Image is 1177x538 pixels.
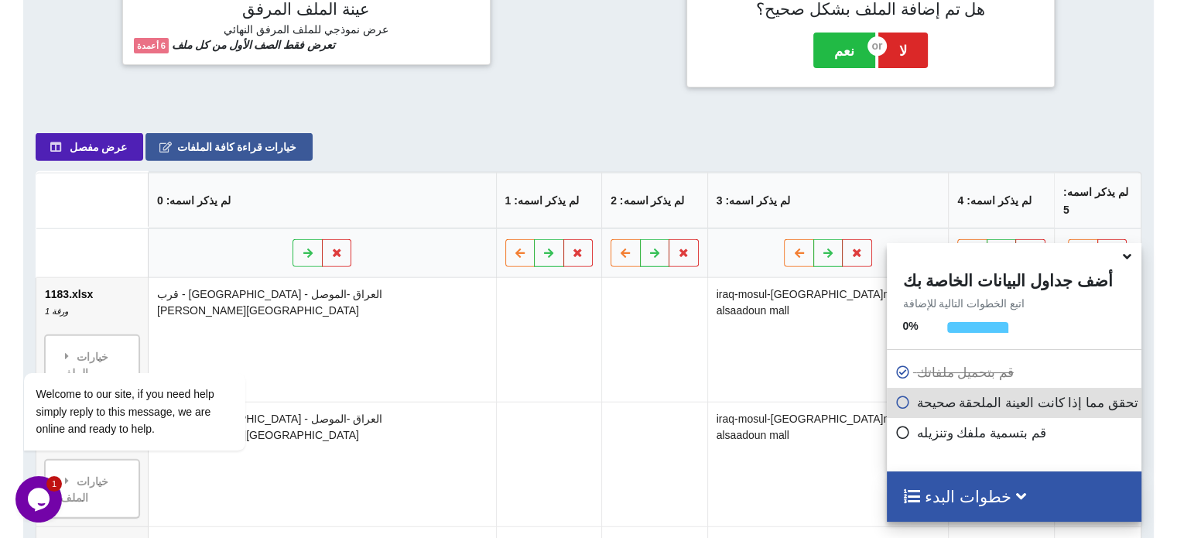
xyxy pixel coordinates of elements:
[717,288,905,317] font: iraq-mosul-[GEOGRAPHIC_DATA]neer alsaadoun mall
[145,133,313,161] button: خيارات قراءة كافة الملفات
[15,476,65,523] iframe: أداة الدردشة
[70,140,127,153] font: عرض مفصل
[137,41,166,50] font: 6 أعمدة
[902,272,1112,290] font: أضف جداول البيانات الخاصة بك
[224,23,388,36] font: عرض نموذجي للملف المرفق النهائي
[611,194,684,207] font: لم يذكر اسمه: 2
[157,288,382,317] font: العراق -الموصل - [GEOGRAPHIC_DATA] - قرب [GEOGRAPHIC_DATA][PERSON_NAME]
[908,320,918,332] font: %
[157,194,231,207] font: لم يذكر اسمه: 0
[916,426,1045,440] font: قم بتسمية ملفك وتنزيله
[717,194,790,207] font: لم يذكر اسمه: 3
[1063,186,1127,215] font: لم يذكر اسمه: 5
[717,413,905,441] font: iraq-mosul-[GEOGRAPHIC_DATA]neer alsaadoun mall
[60,475,108,504] font: خيارات الملف
[177,140,296,153] font: خيارات قراءة كافة الملفات
[505,194,578,207] font: لم يذكر اسمه: 1
[957,194,1031,207] font: لم يذكر اسمه: 4
[15,286,294,468] iframe: أداة الدردشة
[878,33,928,68] button: لا
[157,413,382,441] font: العراق -الموصل - [GEOGRAPHIC_DATA] - قرب [GEOGRAPHIC_DATA][PERSON_NAME]
[902,297,1025,310] font: اتبع الخطوات التالية للإضافة
[916,365,1013,380] font: قم بتحميل ملفاتك
[902,320,908,332] font: 0
[916,396,1138,410] font: تحقق مما إذا كانت العينة الملحقة صحيحة
[36,133,143,161] button: عرض مفصل
[899,42,907,59] font: لا
[172,39,335,51] font: تعرض فقط الصف الأول من كل ملف
[925,488,1011,505] font: خطوات البدء
[813,33,875,68] button: نعم
[834,42,854,59] font: نعم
